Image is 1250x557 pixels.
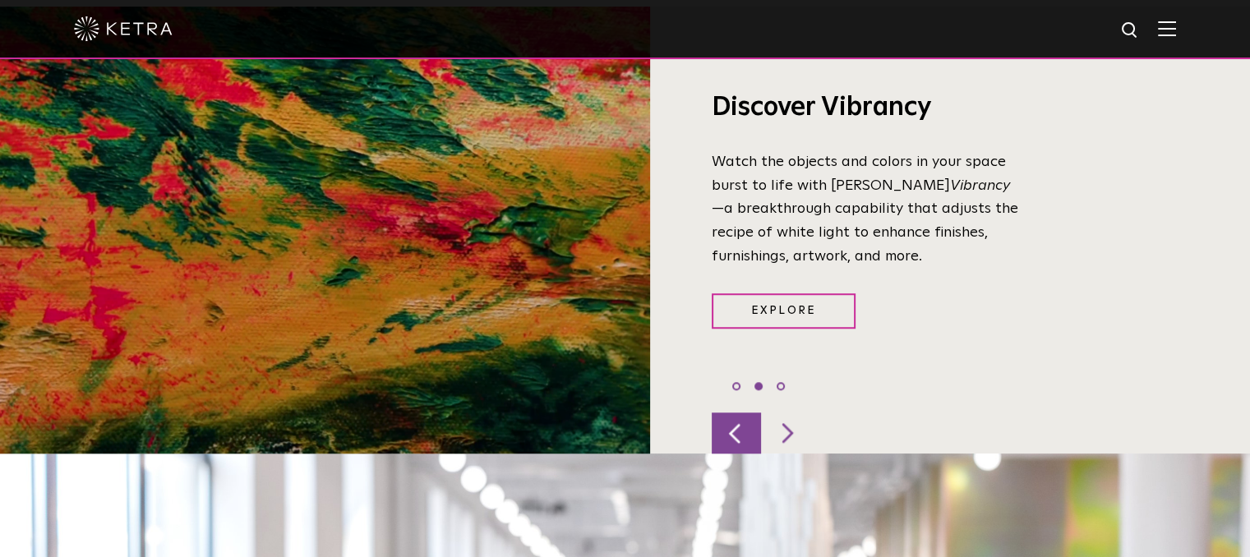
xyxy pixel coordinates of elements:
p: Watch the objects and colors in your space burst to life with [PERSON_NAME] —a breakthrough capab... [712,150,1020,269]
img: Hamburger%20Nav.svg [1158,21,1176,36]
i: Vibrancy [950,178,1010,193]
img: search icon [1120,21,1141,41]
h3: Discover Vibrancy [712,91,1020,126]
img: ketra-logo-2019-white [74,16,173,41]
a: Explore [712,293,856,329]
